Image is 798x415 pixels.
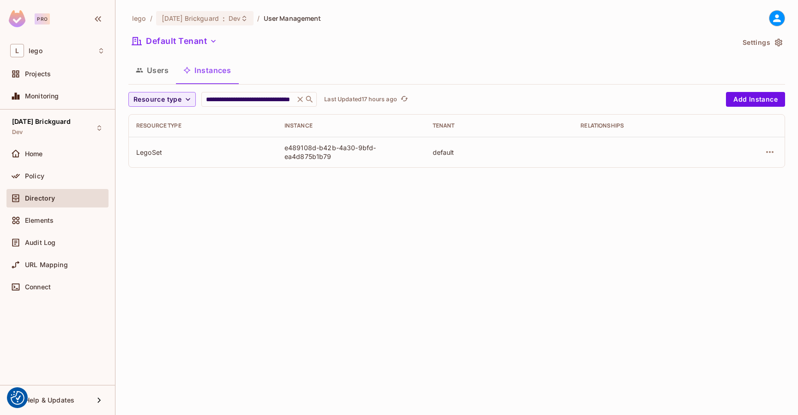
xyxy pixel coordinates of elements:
[9,10,25,27] img: SReyMgAAAABJRU5ErkJggg==
[580,122,714,129] div: Relationships
[29,47,42,55] span: Workspace: lego
[128,92,196,107] button: Resource type
[128,34,221,49] button: Default Tenant
[136,148,270,157] div: LegoSet
[433,122,566,129] div: Tenant
[284,143,418,161] div: e489108d-b42b-4a30-9bfd-ea4d875b1b79
[324,96,397,103] p: Last Updated 17 hours ago
[25,217,54,224] span: Elements
[25,172,44,180] span: Policy
[35,13,50,24] div: Pro
[128,59,176,82] button: Users
[433,148,566,157] div: default
[176,59,238,82] button: Instances
[257,14,260,23] li: /
[397,94,410,105] span: Click to refresh data
[25,195,55,202] span: Directory
[136,122,270,129] div: Resource type
[400,95,408,104] span: refresh
[133,94,181,105] span: Resource type
[222,15,225,22] span: :
[12,118,71,125] span: [DATE] Brickguard
[25,150,43,158] span: Home
[25,239,55,246] span: Audit Log
[229,14,241,23] span: Dev
[399,94,410,105] button: refresh
[25,70,51,78] span: Projects
[25,397,74,404] span: Help & Updates
[25,261,68,269] span: URL Mapping
[726,92,785,107] button: Add Instance
[132,14,146,23] span: the active workspace
[25,283,51,291] span: Connect
[10,44,24,57] span: L
[12,128,23,136] span: Dev
[150,14,152,23] li: /
[11,391,24,405] button: Consent Preferences
[11,391,24,405] img: Revisit consent button
[25,92,59,100] span: Monitoring
[739,35,785,50] button: Settings
[162,14,219,23] span: [DATE] Brickguard
[264,14,321,23] span: User Management
[284,122,418,129] div: Instance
